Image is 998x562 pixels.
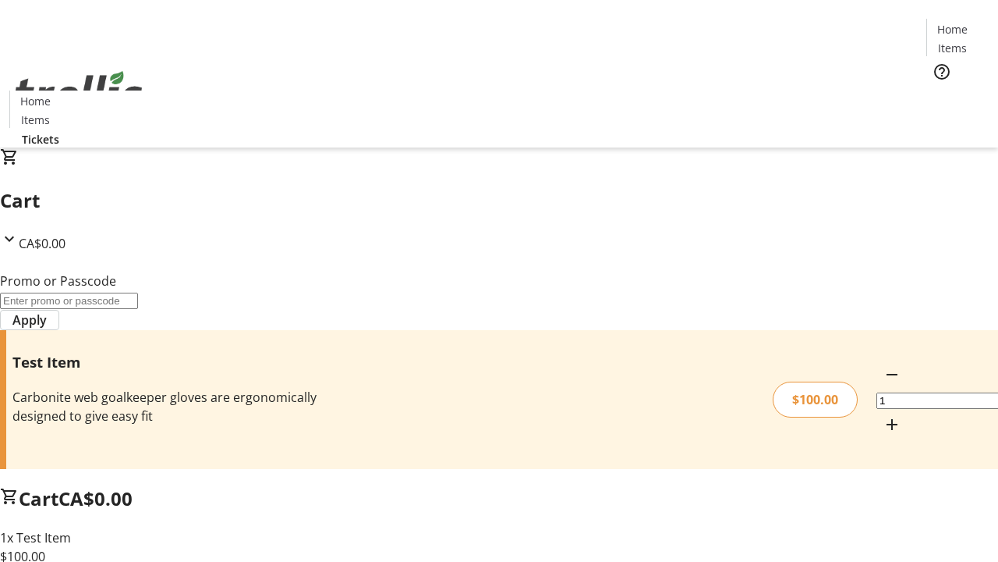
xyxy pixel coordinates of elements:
[12,351,353,373] h3: Test Item
[9,131,72,148] a: Tickets
[926,56,957,87] button: Help
[10,112,60,128] a: Items
[927,21,977,37] a: Home
[937,21,968,37] span: Home
[773,382,858,418] div: $100.00
[876,409,908,440] button: Increment by one
[926,91,989,107] a: Tickets
[12,311,47,329] span: Apply
[876,359,908,390] button: Decrement by one
[939,91,976,107] span: Tickets
[10,93,60,109] a: Home
[22,131,59,148] span: Tickets
[20,93,51,109] span: Home
[21,112,50,128] span: Items
[58,486,133,511] span: CA$0.00
[19,235,65,252] span: CA$0.00
[927,40,977,56] a: Items
[938,40,967,56] span: Items
[9,54,148,132] img: Orient E2E Organization TZ0e4Lxq4E's Logo
[12,388,353,425] div: Carbonite web goalkeeper gloves are ergonomically designed to give easy fit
